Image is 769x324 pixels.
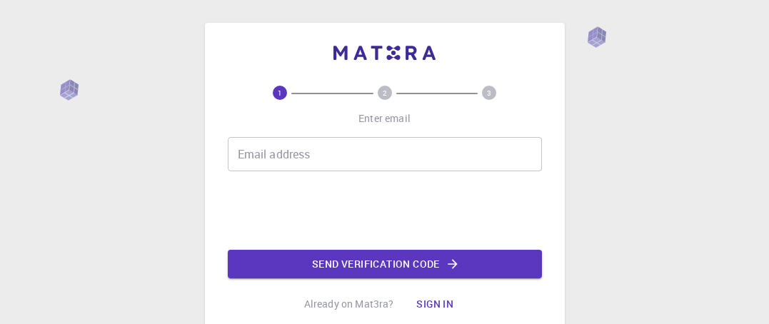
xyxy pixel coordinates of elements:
[228,250,542,278] button: Send verification code
[383,88,387,98] text: 2
[358,111,411,126] p: Enter email
[487,88,491,98] text: 3
[304,297,394,311] p: Already on Mat3ra?
[276,183,493,238] iframe: reCAPTCHA
[278,88,282,98] text: 1
[405,290,465,318] button: Sign in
